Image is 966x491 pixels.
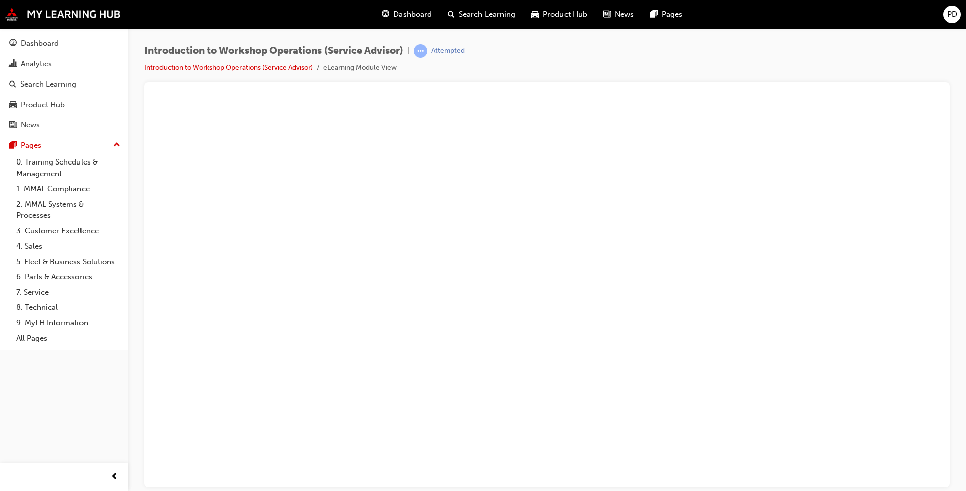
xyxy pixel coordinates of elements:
[393,9,432,20] span: Dashboard
[615,9,634,20] span: News
[144,63,313,72] a: Introduction to Workshop Operations (Service Advisor)
[943,6,961,23] button: PD
[113,139,120,152] span: up-icon
[662,9,682,20] span: Pages
[4,75,124,94] a: Search Learning
[374,4,440,25] a: guage-iconDashboard
[543,9,587,20] span: Product Hub
[9,60,17,69] span: chart-icon
[12,197,124,223] a: 2. MMAL Systems & Processes
[12,331,124,346] a: All Pages
[414,44,427,58] span: learningRecordVerb_ATTEMPT-icon
[21,99,65,111] div: Product Hub
[650,8,658,21] span: pages-icon
[4,136,124,155] button: Pages
[12,269,124,285] a: 6. Parts & Accessories
[440,4,523,25] a: search-iconSearch Learning
[20,78,76,90] div: Search Learning
[9,101,17,110] span: car-icon
[9,80,16,89] span: search-icon
[21,58,52,70] div: Analytics
[12,315,124,331] a: 9. MyLH Information
[9,141,17,150] span: pages-icon
[595,4,642,25] a: news-iconNews
[12,300,124,315] a: 8. Technical
[323,62,397,74] li: eLearning Module View
[12,285,124,300] a: 7. Service
[21,38,59,49] div: Dashboard
[459,9,515,20] span: Search Learning
[12,181,124,197] a: 1. MMAL Compliance
[947,9,957,20] span: PD
[4,96,124,114] a: Product Hub
[5,8,121,21] img: mmal
[12,254,124,270] a: 5. Fleet & Business Solutions
[21,140,41,151] div: Pages
[12,154,124,181] a: 0. Training Schedules & Management
[9,121,17,130] span: news-icon
[4,32,124,136] button: DashboardAnalyticsSearch LearningProduct HubNews
[531,8,539,21] span: car-icon
[12,238,124,254] a: 4. Sales
[448,8,455,21] span: search-icon
[523,4,595,25] a: car-iconProduct Hub
[382,8,389,21] span: guage-icon
[4,55,124,73] a: Analytics
[12,223,124,239] a: 3. Customer Excellence
[21,119,40,131] div: News
[4,116,124,134] a: News
[642,4,690,25] a: pages-iconPages
[144,45,404,57] span: Introduction to Workshop Operations (Service Advisor)
[9,39,17,48] span: guage-icon
[431,46,465,56] div: Attempted
[111,471,118,483] span: prev-icon
[4,34,124,53] a: Dashboard
[603,8,611,21] span: news-icon
[408,45,410,57] span: |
